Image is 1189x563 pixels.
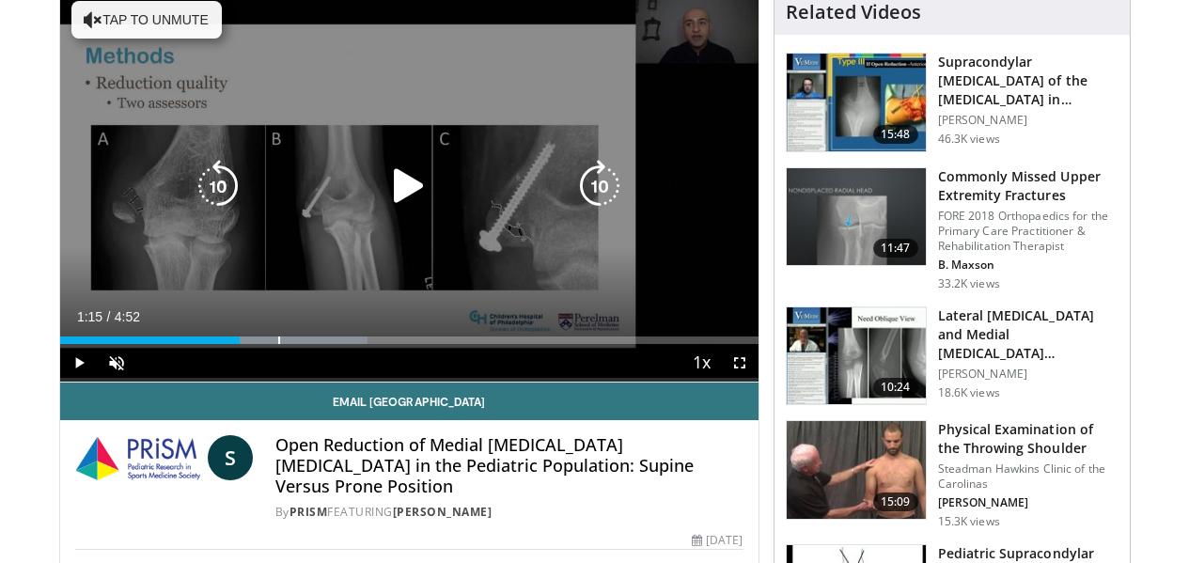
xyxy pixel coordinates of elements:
[938,420,1119,458] h3: Physical Examination of the Throwing Shoulder
[98,344,135,382] button: Unmute
[938,514,1000,529] p: 15.3K views
[873,239,918,258] span: 11:47
[275,435,743,496] h4: Open Reduction of Medial [MEDICAL_DATA] [MEDICAL_DATA] in the Pediatric Population: Supine Versus...
[77,309,102,324] span: 1:15
[71,1,222,39] button: Tap to unmute
[786,420,1119,529] a: 15:09 Physical Examination of the Throwing Shoulder Steadman Hawkins Clinic of the Carolinas [PER...
[873,493,918,511] span: 15:09
[938,495,1119,510] p: [PERSON_NAME]
[787,54,926,151] img: 07483a87-f7db-4b95-b01b-f6be0d1b3d91.150x105_q85_crop-smart_upscale.jpg
[786,53,1119,152] a: 15:48 Supracondylar [MEDICAL_DATA] of the [MEDICAL_DATA] in Children [PERSON_NAME] 46.3K views
[60,336,759,344] div: Progress Bar
[938,167,1119,205] h3: Commonly Missed Upper Extremity Fractures
[938,258,1119,273] p: B. Maxson
[115,309,140,324] span: 4:52
[786,1,921,23] h4: Related Videos
[393,504,493,520] a: [PERSON_NAME]
[787,421,926,519] img: 304394_0001_1.png.150x105_q85_crop-smart_upscale.jpg
[289,504,328,520] a: PRiSM
[75,435,200,480] img: PRiSM
[938,113,1119,128] p: [PERSON_NAME]
[275,504,743,521] div: By FEATURING
[938,209,1119,254] p: FORE 2018 Orthopaedics for the Primary Care Practitioner & Rehabilitation Therapist
[786,306,1119,406] a: 10:24 Lateral [MEDICAL_DATA] and Medial [MEDICAL_DATA] [MEDICAL_DATA] in Children [PERSON_NAME] 1...
[938,276,1000,291] p: 33.2K views
[873,378,918,397] span: 10:24
[873,125,918,144] span: 15:48
[938,53,1119,109] h3: Supracondylar [MEDICAL_DATA] of the [MEDICAL_DATA] in Children
[60,383,759,420] a: Email [GEOGRAPHIC_DATA]
[60,344,98,382] button: Play
[683,344,721,382] button: Playback Rate
[208,435,253,480] a: S
[107,309,111,324] span: /
[786,167,1119,291] a: 11:47 Commonly Missed Upper Extremity Fractures FORE 2018 Orthopaedics for the Primary Care Pract...
[787,168,926,266] img: b2c65235-e098-4cd2-ab0f-914df5e3e270.150x105_q85_crop-smart_upscale.jpg
[938,306,1119,363] h3: Lateral [MEDICAL_DATA] and Medial [MEDICAL_DATA] [MEDICAL_DATA] in Children
[721,344,759,382] button: Fullscreen
[787,307,926,405] img: 270001_0000_1.png.150x105_q85_crop-smart_upscale.jpg
[938,461,1119,492] p: Steadman Hawkins Clinic of the Carolinas
[938,367,1119,382] p: [PERSON_NAME]
[938,385,1000,400] p: 18.6K views
[692,532,743,549] div: [DATE]
[938,132,1000,147] p: 46.3K views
